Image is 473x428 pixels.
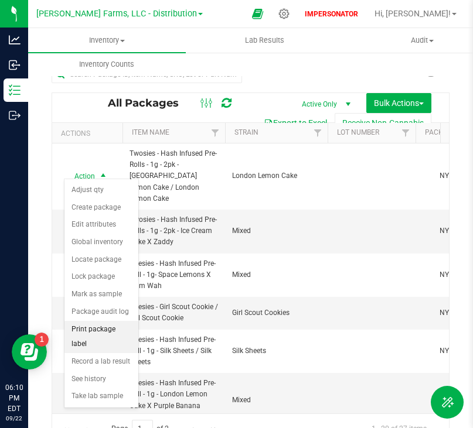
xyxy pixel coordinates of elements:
[63,59,150,70] span: Inventory Counts
[431,386,464,419] button: Toggle Menu
[64,199,138,217] li: Create package
[186,28,343,53] a: Lab Results
[64,388,138,405] li: Take lab sample
[425,128,465,136] a: Package ID
[64,216,138,234] li: Edit attributes
[64,182,138,199] li: Adjust qty
[64,286,138,303] li: Mark as sample
[64,371,138,388] li: See history
[36,9,197,19] span: [PERSON_NAME] Farms, LLC - Distribution
[61,129,118,138] div: Actions
[244,2,271,25] span: Open Ecommerce Menu
[64,268,138,286] li: Lock package
[9,59,21,71] inline-svg: Inbound
[337,128,379,136] a: Lot Number
[277,8,291,19] div: Manage settings
[130,378,218,423] span: Onesies - Hash Infused Pre-Roll - 1g - London Lemon Cake X Purple Banana Butter
[335,113,431,133] button: Receive Non-Cannabis
[130,302,218,324] span: Onesies - Girl Scout Cookie / Girl Scout Cookie
[64,168,96,184] span: Action
[234,128,258,136] a: Strain
[35,333,49,347] iframe: Resource center unread badge
[130,334,218,368] span: Onesies - Hash Infused Pre-Roll - 1g - Silk Sheets / Silk Sheets
[28,35,186,46] span: Inventory
[366,93,431,113] button: Bulk Actions
[9,34,21,46] inline-svg: Analytics
[308,123,328,143] a: Filter
[206,123,225,143] a: Filter
[28,52,186,77] a: Inventory Counts
[64,251,138,269] li: Locate package
[229,35,300,46] span: Lab Results
[375,9,451,18] span: Hi, [PERSON_NAME]!
[256,113,335,133] button: Export to Excel
[64,321,138,353] li: Print package label
[130,214,218,248] span: Twosies - Hash Infused Pre-Rolls - 1g - 2pk - Ice Cream Cake X Zaddy
[396,123,416,143] a: Filter
[28,28,186,53] a: Inventory
[5,382,23,414] p: 06:10 PM EDT
[232,395,321,406] span: Mixed
[232,225,321,237] span: Mixed
[130,148,218,204] span: Twosies - Hash Infused Pre-Rolls - 1g - 2pk - [GEOGRAPHIC_DATA] Lemon Cake / London Lemon Cake
[64,353,138,371] li: Record a lab result
[130,258,218,292] span: Onesies - Hash Infused Pre-Roll - 1g- Space Lemons X Nam Wah
[300,9,363,19] p: IMPERSONATOR
[374,98,424,108] span: Bulk Actions
[232,269,321,280] span: Mixed
[132,128,169,136] a: Item Name
[64,303,138,321] li: Package audit log
[64,234,138,251] li: Global inventory
[108,97,190,109] span: All Packages
[232,307,321,319] span: Girl Scout Cookies
[96,168,111,184] span: select
[12,334,47,369] iframe: Resource center
[232,170,321,182] span: London Lemon Cake
[232,345,321,357] span: Silk Sheets
[9,84,21,96] inline-svg: Inventory
[9,109,21,121] inline-svg: Outbound
[5,414,23,423] p: 09/22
